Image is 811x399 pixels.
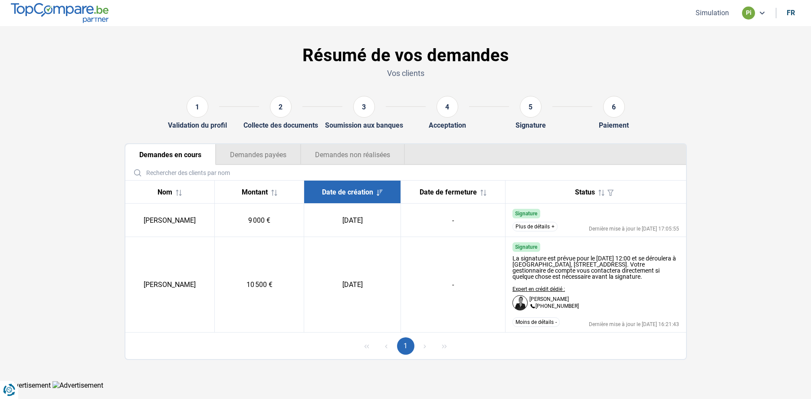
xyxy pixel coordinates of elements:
button: Previous Page [378,337,395,355]
td: 9 000 € [215,204,304,237]
div: Soumission aux banques [325,121,403,129]
td: - [401,237,506,333]
div: fr [787,9,795,17]
td: [DATE] [304,237,401,333]
span: Date de fermeture [420,188,477,196]
div: 4 [437,96,458,118]
span: Signature [515,211,537,217]
button: Moins de détails [512,317,560,327]
td: [DATE] [304,204,401,237]
td: [PERSON_NAME] [125,204,215,237]
div: 5 [520,96,542,118]
span: Signature [515,244,537,250]
div: Acceptation [429,121,466,129]
button: Last Page [436,337,453,355]
img: +3228860076 [529,303,535,310]
div: Validation du profil [168,121,227,129]
button: Page 1 [397,337,414,355]
button: Demandes payées [216,144,301,165]
h1: Résumé de vos demandes [125,45,687,66]
img: Dafina Haziri [512,295,528,310]
td: [PERSON_NAME] [125,237,215,333]
div: 3 [353,96,375,118]
span: Date de création [322,188,373,196]
div: 1 [187,96,208,118]
div: Paiement [599,121,629,129]
span: Nom [158,188,172,196]
div: Dernière mise à jour le [DATE] 16:21:43 [589,322,679,327]
img: TopCompare.be [11,3,108,23]
p: [PHONE_NUMBER] [529,303,579,310]
button: Demandes en cours [125,144,216,165]
td: - [401,204,506,237]
button: Next Page [416,337,433,355]
button: Demandes non réalisées [301,144,405,165]
td: 10 500 € [215,237,304,333]
button: Plus de détails [512,222,558,231]
div: 6 [603,96,625,118]
p: Vos clients [125,68,687,79]
span: Status [575,188,595,196]
div: Dernière mise à jour le [DATE] 17:05:55 [589,226,679,231]
input: Rechercher des clients par nom [129,165,683,180]
p: [PERSON_NAME] [529,297,569,302]
div: Collecte des documents [243,121,318,129]
div: La signature est prévue pour le [DATE] 12:00 et se déroulera à [GEOGRAPHIC_DATA], [STREET_ADDRESS... [512,255,679,280]
span: Montant [242,188,268,196]
div: pi [742,7,755,20]
p: Expert en crédit dédié : [512,287,579,292]
div: Signature [515,121,546,129]
button: Simulation [693,8,732,17]
button: First Page [358,337,375,355]
img: Advertisement [53,381,103,389]
div: 2 [270,96,292,118]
